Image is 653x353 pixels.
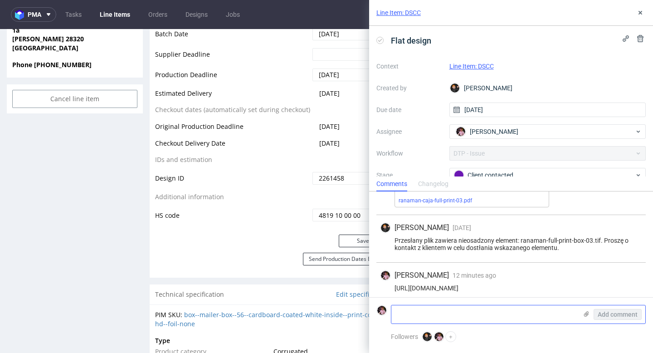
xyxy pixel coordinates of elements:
td: Type [155,306,271,317]
span: [DATE] [453,224,471,231]
td: Estimated Delivery [155,59,310,76]
img: Dominik Grosicki [450,83,459,93]
label: Assignee [376,126,442,137]
span: pma [28,11,41,18]
label: Context [376,61,442,72]
td: Product category [155,317,271,328]
input: Cancel line item [12,61,137,79]
img: Dominik Grosicki [381,223,390,232]
span: [DATE] [319,110,340,118]
label: Created by [376,83,442,93]
div: Client contacted [454,170,634,180]
span: [DATE] [319,60,340,69]
img: Dominik Grosicki [423,332,432,341]
td: Design ID [155,142,310,162]
label: Stage [376,170,442,181]
button: + [445,331,456,342]
strong: Phone [PHONE_NUMBER] [12,31,92,40]
input: Type to create new task [410,131,639,146]
strong: [GEOGRAPHIC_DATA] [12,15,78,23]
span: [PERSON_NAME] [395,223,449,233]
span: [PERSON_NAME] [470,127,518,136]
td: Supplier Deadline [155,18,310,39]
span: [PERSON_NAME] [395,270,449,280]
div: Comments [376,177,407,191]
span: Corrugated [273,318,308,327]
a: Line Item: DSCC [376,8,421,17]
label: Workflow [376,148,442,159]
img: regular_mini_magick20241203-112-xnnzaq.jpeg [408,50,419,61]
a: Jobs [220,7,245,22]
div: PIM SKU: [155,281,388,299]
a: Orders [143,7,173,22]
div: [URL][DOMAIN_NAME] [380,284,642,292]
a: DSCC [459,53,471,59]
button: pma [11,7,56,22]
td: Production Deadline [155,39,310,59]
div: Client contacted [425,107,464,114]
a: Tasks [60,7,87,22]
span: Tasks [408,89,425,98]
span: Flat design [387,33,435,48]
div: Flat design [424,104,465,125]
img: Aleks Ziemkowski [381,271,390,280]
a: box--mailer-box--56--cardboard-coated-white-inside--print-color-hd--foil-none [155,281,382,299]
td: HS code [155,179,310,193]
img: Aleks Ziemkowski [456,127,465,136]
img: Aleks Ziemkowski [629,110,638,119]
td: Original Production Deadline [155,92,310,109]
a: Designs [180,7,213,22]
p: Comment to [424,50,477,63]
a: View all [622,90,641,98]
img: Aleks Ziemkowski [434,332,443,341]
td: Checkout dates (automatically set during checkout) [155,75,310,92]
img: Aleks Ziemkowski [377,306,386,315]
td: Checkout Delivery Date [155,109,310,126]
span: 12 minutes ago [453,272,496,279]
td: Additional information [155,162,310,179]
button: Send Production Dates Email [303,224,388,236]
div: [DATE] [604,109,639,120]
img: logo [15,10,28,20]
div: Przesłany plik zawiera nieosadzony element: ranaman-full-print-box-03.tif. Proszę o kontakt z kli... [380,237,642,251]
span: [DATE] [319,93,340,102]
div: Technical specification [150,255,393,275]
div: Changelog [418,177,448,191]
td: IDs and estimation [155,125,310,142]
a: Line Item: DSCC [449,63,494,70]
span: Followers [391,333,418,340]
strong: [PERSON_NAME] 28320 [12,5,84,14]
a: Edit specification [336,261,388,270]
div: [PERSON_NAME] [449,81,646,95]
button: Save [339,206,388,218]
a: ranaman-caja-full-print-03.pdf [399,197,472,204]
label: Due date [376,104,442,115]
button: Send [616,50,641,63]
a: Line Items [94,7,136,22]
